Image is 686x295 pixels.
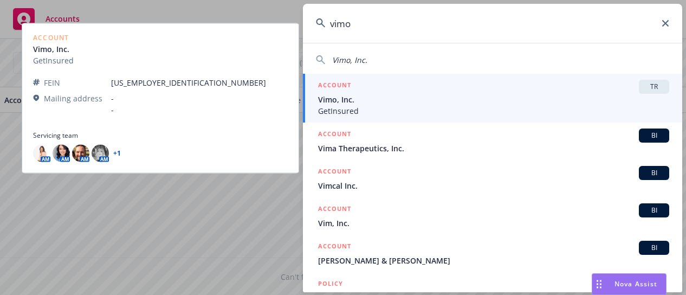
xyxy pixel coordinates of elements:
[318,217,669,229] span: Vim, Inc.
[643,168,665,178] span: BI
[318,166,351,179] h5: ACCOUNT
[318,241,351,254] h5: ACCOUNT
[643,82,665,92] span: TR
[303,197,682,235] a: ACCOUNTBIVim, Inc.
[303,160,682,197] a: ACCOUNTBIVimcal Inc.
[303,4,682,43] input: Search...
[303,74,682,123] a: ACCOUNTTRVimo, Inc.GetInsured
[318,180,669,191] span: Vimcal Inc.
[303,123,682,160] a: ACCOUNTBIVima Therapeutics, Inc.
[318,129,351,142] h5: ACCOUNT
[318,80,351,93] h5: ACCOUNT
[643,243,665,253] span: BI
[318,278,343,289] h5: POLICY
[318,255,669,266] span: [PERSON_NAME] & [PERSON_NAME]
[614,279,657,288] span: Nova Assist
[592,273,666,295] button: Nova Assist
[318,143,669,154] span: Vima Therapeutics, Inc.
[318,94,669,105] span: Vimo, Inc.
[643,131,665,140] span: BI
[318,203,351,216] h5: ACCOUNT
[592,274,606,294] div: Drag to move
[643,206,665,215] span: BI
[318,105,669,117] span: GetInsured
[303,235,682,272] a: ACCOUNTBI[PERSON_NAME] & [PERSON_NAME]
[332,55,367,65] span: Vimo, Inc.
